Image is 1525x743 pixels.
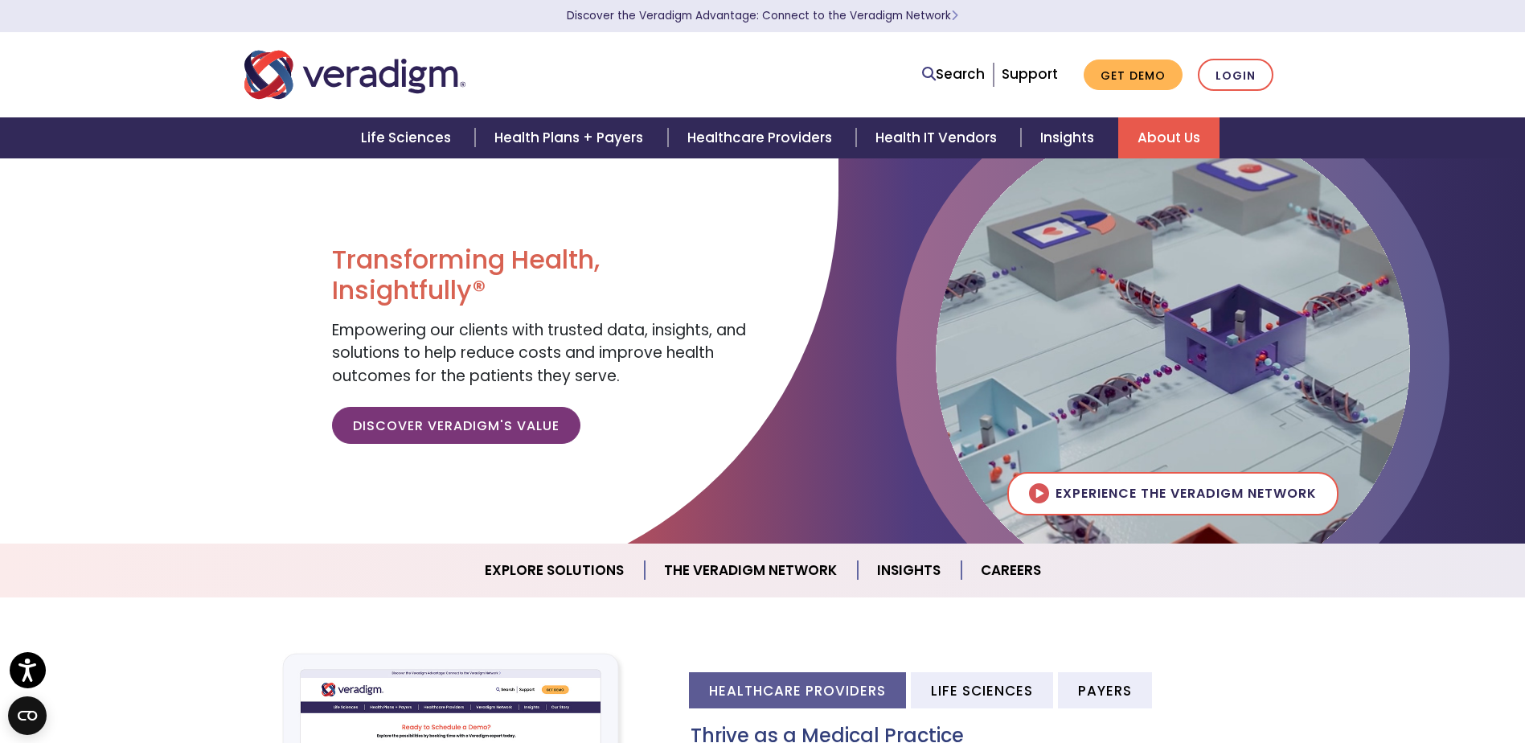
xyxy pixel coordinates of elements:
li: Payers [1058,672,1152,708]
a: Discover the Veradigm Advantage: Connect to the Veradigm NetworkLearn More [567,8,958,23]
a: Support [1002,64,1058,84]
a: About Us [1118,117,1220,158]
a: Healthcare Providers [668,117,856,158]
a: Health IT Vendors [856,117,1021,158]
a: Explore Solutions [465,550,645,591]
a: Health Plans + Payers [475,117,667,158]
iframe: Drift Chat Widget [1216,627,1506,724]
span: Learn More [951,8,958,23]
a: Insights [858,550,961,591]
a: The Veradigm Network [645,550,858,591]
a: Life Sciences [342,117,475,158]
li: Life Sciences [911,672,1053,708]
img: Veradigm logo [244,48,465,101]
a: Discover Veradigm's Value [332,407,580,444]
h1: Transforming Health, Insightfully® [332,244,750,306]
a: Get Demo [1084,60,1183,91]
span: Empowering our clients with trusted data, insights, and solutions to help reduce costs and improv... [332,319,746,387]
a: Search [922,64,985,85]
a: Insights [1021,117,1118,158]
li: Healthcare Providers [689,672,906,708]
a: Login [1198,59,1273,92]
a: Careers [961,550,1060,591]
button: Open CMP widget [8,696,47,735]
